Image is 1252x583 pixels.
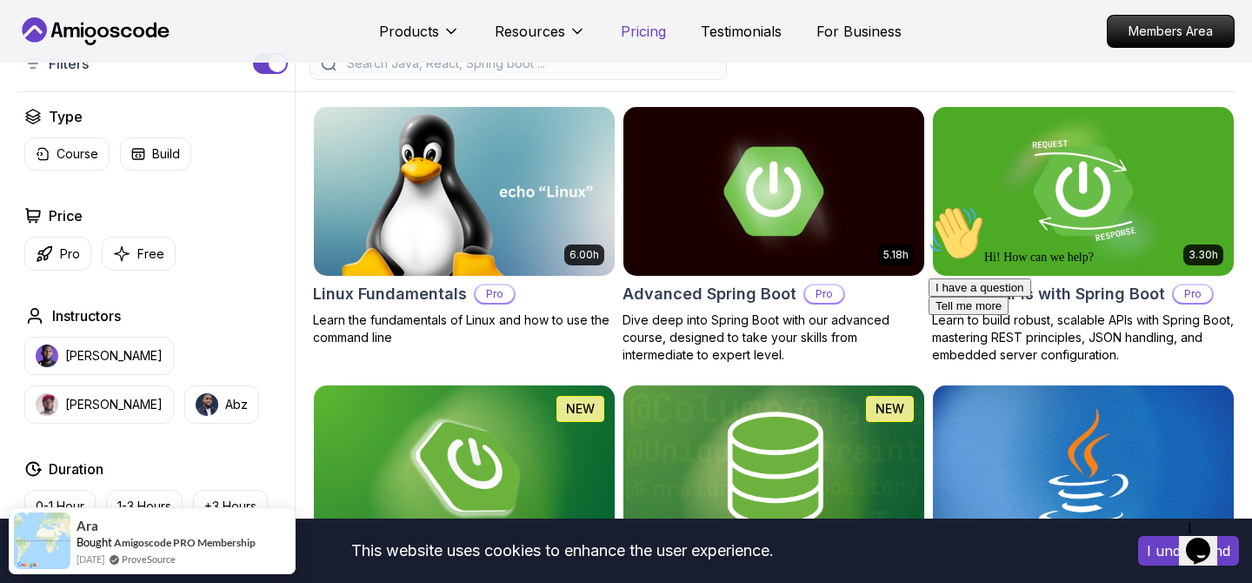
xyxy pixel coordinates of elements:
[1179,513,1235,566] iframe: chat widget
[7,7,320,117] div: 👋Hi! How can we help?I have a questionTell me more
[52,305,121,326] h2: Instructors
[343,55,716,72] input: Search Java, React, Spring boot ...
[1108,16,1234,47] p: Members Area
[77,519,98,533] span: Ara
[184,385,259,424] button: instructor imgAbz
[566,400,595,418] p: NEW
[379,21,439,42] p: Products
[313,106,616,346] a: Linux Fundamentals card6.00hLinux FundamentalsProLearn the fundamentals of Linux and how to use t...
[225,396,248,413] p: Abz
[701,21,782,42] a: Testimonials
[122,552,176,566] a: ProveSource
[152,145,180,163] p: Build
[476,285,514,303] p: Pro
[933,107,1234,276] img: Building APIs with Spring Boot card
[7,7,63,63] img: :wave:
[193,490,268,523] button: +3 Hours
[24,490,96,523] button: 0-1 Hour
[623,106,925,364] a: Advanced Spring Boot card5.18hAdvanced Spring BootProDive deep into Spring Boot with our advanced...
[24,385,174,424] button: instructor img[PERSON_NAME]
[24,337,174,375] button: instructor img[PERSON_NAME]
[36,345,58,367] img: instructor img
[204,498,256,515] p: +3 Hours
[569,248,599,262] p: 6.00h
[13,532,1112,570] div: This website uses cookies to enhance the user experience.
[49,53,89,74] p: Filters
[805,285,843,303] p: Pro
[196,393,218,416] img: instructor img
[932,106,1235,364] a: Building APIs with Spring Boot card3.30hBuilding APIs with Spring BootProLearn to build robust, s...
[49,205,83,226] h2: Price
[77,535,112,549] span: Bought
[65,347,163,365] p: [PERSON_NAME]
[876,400,904,418] p: NEW
[65,396,163,413] p: [PERSON_NAME]
[114,536,256,549] a: Amigoscode PRO Membership
[106,490,183,523] button: 1-3 Hours
[883,248,909,262] p: 5.18h
[314,385,615,554] img: Spring Boot for Beginners card
[379,21,460,56] button: Products
[623,107,924,276] img: Advanced Spring Boot card
[57,145,98,163] p: Course
[623,385,924,554] img: Spring Data JPA card
[314,107,615,276] img: Linux Fundamentals card
[117,498,171,515] p: 1-3 Hours
[77,552,104,566] span: [DATE]
[313,282,467,306] h2: Linux Fundamentals
[1107,15,1235,48] a: Members Area
[495,21,565,42] p: Resources
[623,312,925,364] p: Dive deep into Spring Boot with our advanced course, designed to take your skills from intermedia...
[102,237,176,271] button: Free
[60,245,80,263] p: Pro
[24,237,91,271] button: Pro
[621,21,666,42] a: Pricing
[36,498,84,515] p: 0-1 Hour
[120,137,191,171] button: Build
[49,459,103,479] h2: Duration
[14,513,70,569] img: provesource social proof notification image
[7,98,87,117] button: Tell me more
[1138,536,1239,566] button: Accept cookies
[7,52,172,65] span: Hi! How can we help?
[623,282,796,306] h2: Advanced Spring Boot
[137,245,164,263] p: Free
[36,393,58,416] img: instructor img
[922,198,1235,505] iframe: chat widget
[49,106,83,127] h2: Type
[495,21,586,56] button: Resources
[816,21,902,42] a: For Business
[24,137,110,171] button: Course
[7,80,110,98] button: I have a question
[313,312,616,346] p: Learn the fundamentals of Linux and how to use the command line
